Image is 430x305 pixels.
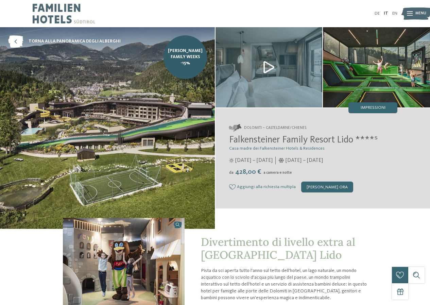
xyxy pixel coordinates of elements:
[263,171,292,175] span: a camera e notte
[8,35,121,48] a: torna alla panoramica degli alberghi
[323,27,430,107] img: Il family hotel a Chienes dal fascino particolare
[286,157,323,164] span: [DATE] – [DATE]
[375,11,380,16] a: DE
[361,106,385,110] span: Impressioni
[164,35,207,79] a: [PERSON_NAME] Family Weeks -15%
[384,11,388,16] a: IT
[29,38,121,45] span: torna alla panoramica degli alberghi
[235,157,273,164] span: [DATE] – [DATE]
[201,235,355,262] span: Divertimento di livello extra al [GEOGRAPHIC_DATA] Lido
[229,146,325,151] span: Casa madre dei Falkensteiner Hotels & Residences
[216,27,323,107] img: Il family hotel a Chienes dal fascino particolare
[301,182,353,192] div: [PERSON_NAME] ora
[201,267,367,302] p: Pista da sci aperta tutto l'anno sul tetto dell'hotel, un lago naturale, un mondo acquatico con l...
[234,169,263,175] span: 428,00 €
[278,158,284,163] i: Orari d'apertura inverno
[244,125,306,131] span: Dolomiti – Casteldarne/Chienes
[229,171,234,175] span: da
[229,158,234,163] i: Orari d'apertura estate
[168,48,203,66] span: [PERSON_NAME] Family Weeks -15%
[229,135,378,145] span: Falkensteiner Family Resort Lido ****ˢ
[237,185,296,189] span: Aggiungi alla richiesta multipla
[392,11,397,16] a: EN
[415,11,426,16] span: Menu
